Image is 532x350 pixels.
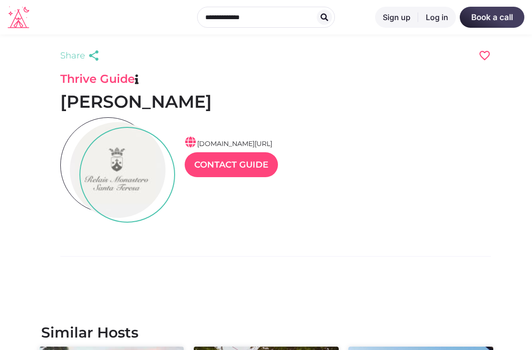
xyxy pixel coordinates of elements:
h3: Thrive Guide [60,72,491,86]
a: Contact Guide [185,152,278,177]
a: Sign up [375,7,418,28]
h2: Similar Hosts [41,324,491,342]
a: [DOMAIN_NAME][URL] [185,139,272,148]
a: Book a call [460,7,524,28]
span: Share [60,49,85,62]
a: Share [60,49,102,62]
a: Log in [418,7,456,28]
h1: [PERSON_NAME] [60,91,491,113]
